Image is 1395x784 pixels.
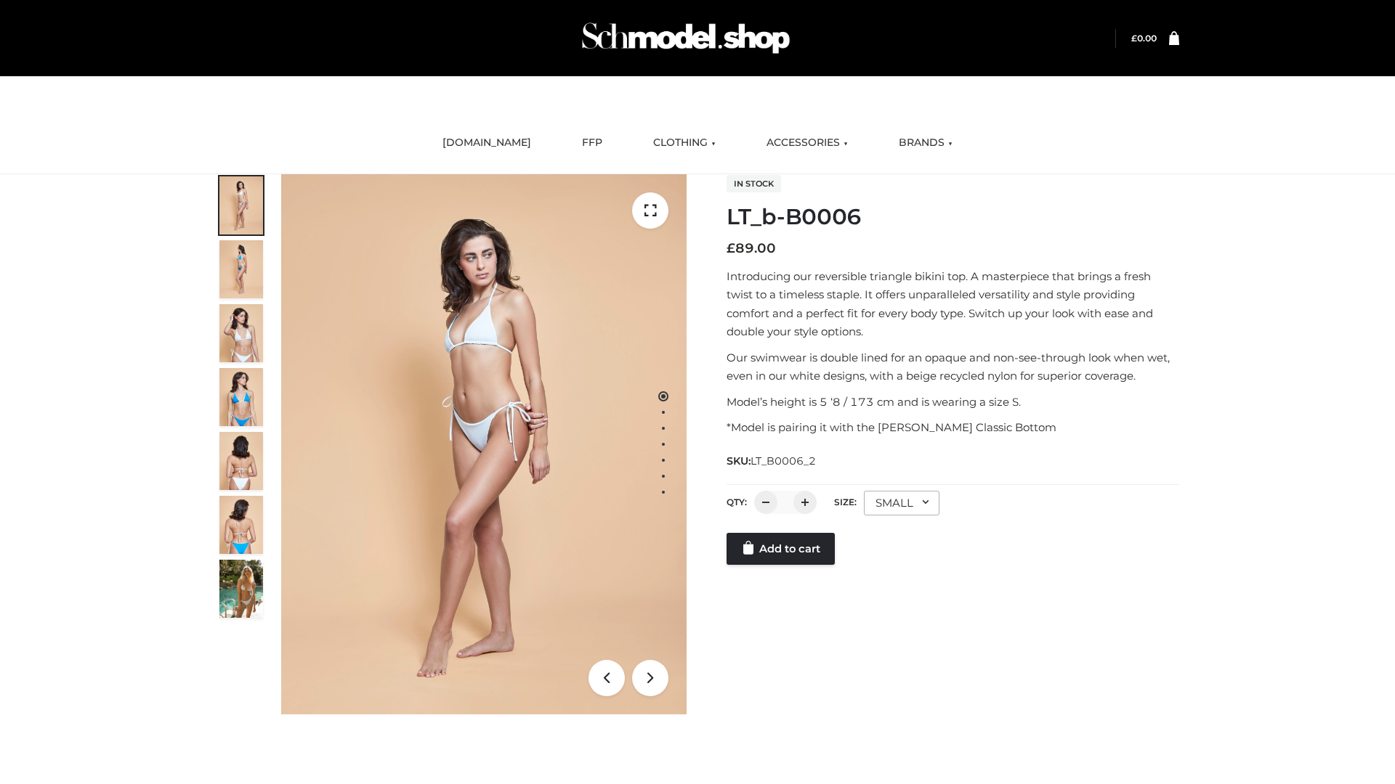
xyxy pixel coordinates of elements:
[1131,33,1137,44] span: £
[432,127,542,159] a: [DOMAIN_NAME]
[219,432,263,490] img: ArielClassicBikiniTop_CloudNine_AzureSky_OW114ECO_7-scaled.jpg
[834,497,857,507] label: Size:
[727,204,1179,230] h1: LT_b-B0006
[751,454,816,467] span: LT_B0006_2
[1131,33,1157,44] a: £0.00
[219,368,263,426] img: ArielClassicBikiniTop_CloudNine_AzureSky_OW114ECO_4-scaled.jpg
[727,240,735,256] span: £
[571,127,613,159] a: FFP
[727,418,1179,437] p: *Model is pairing it with the [PERSON_NAME] Classic Bottom
[219,304,263,362] img: ArielClassicBikiniTop_CloudNine_AzureSky_OW114ECO_3-scaled.jpg
[219,560,263,618] img: Arieltop_CloudNine_AzureSky2.jpg
[281,174,687,714] img: LT_b-B0006
[864,491,939,515] div: SMALL
[727,175,781,192] span: In stock
[1131,33,1157,44] bdi: 0.00
[727,497,747,507] label: QTY:
[219,176,263,234] img: ArielClassicBikiniTop_CloudNine_AzureSky_OW114ECO_1-scaled.jpg
[888,127,963,159] a: BRANDS
[219,240,263,298] img: ArielClassicBikiniTop_CloudNine_AzureSky_OW114ECO_2-scaled.jpg
[727,348,1179,385] p: Our swimwear is double lined for an opaque and non-see-through look when wet, even in our white d...
[642,127,727,159] a: CLOTHING
[756,127,859,159] a: ACCESSORIES
[727,393,1179,412] p: Model’s height is 5 ‘8 / 173 cm and is wearing a size S.
[727,267,1179,341] p: Introducing our reversible triangle bikini top. A masterpiece that brings a fresh twist to a time...
[219,496,263,554] img: ArielClassicBikiniTop_CloudNine_AzureSky_OW114ECO_8-scaled.jpg
[727,240,776,256] bdi: 89.00
[727,533,835,565] a: Add to cart
[727,452,817,470] span: SKU:
[577,9,795,67] img: Schmodel Admin 964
